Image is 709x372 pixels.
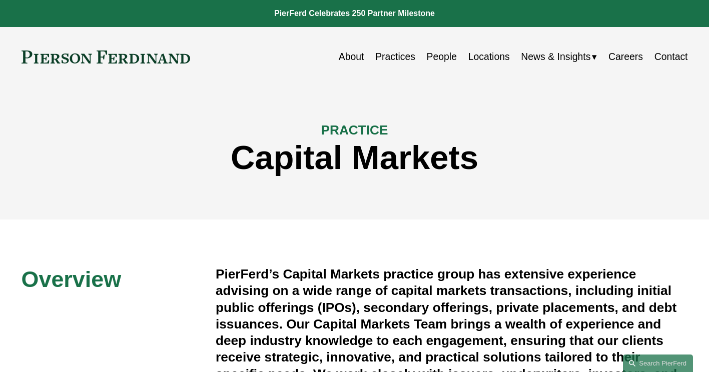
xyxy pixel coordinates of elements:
[375,47,415,66] a: Practices
[468,47,510,66] a: Locations
[22,138,688,177] h1: Capital Markets
[22,266,122,292] span: Overview
[427,47,457,66] a: People
[623,354,693,372] a: Search this site
[521,47,597,66] a: folder dropdown
[321,122,388,137] span: PRACTICE
[339,47,364,66] a: About
[654,47,688,66] a: Contact
[608,47,643,66] a: Careers
[521,48,590,65] span: News & Insights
